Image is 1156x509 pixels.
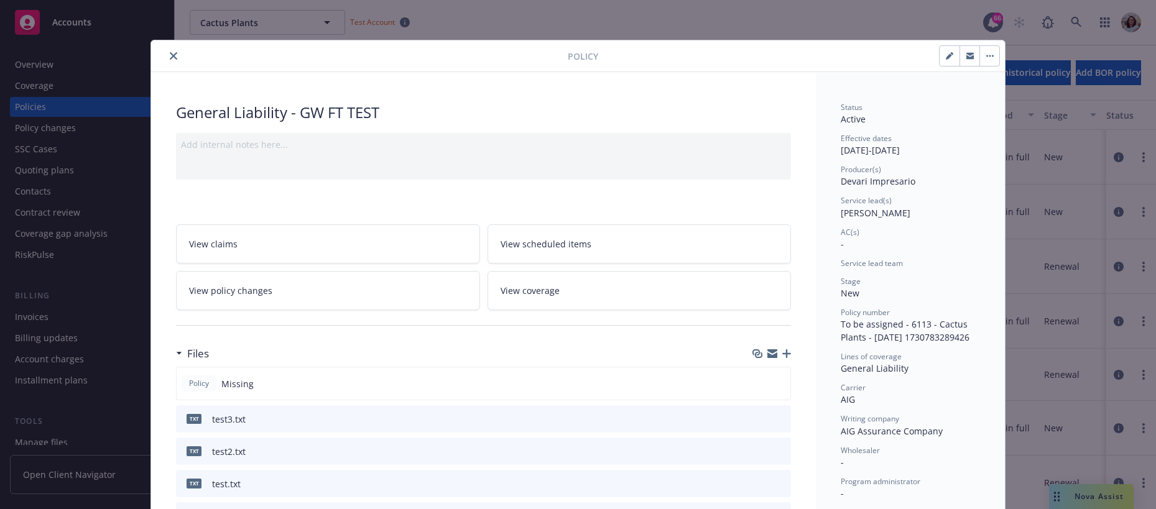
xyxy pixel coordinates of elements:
a: View claims [176,224,480,264]
button: download file [755,413,765,426]
span: AC(s) [841,227,859,237]
div: Files [176,346,209,362]
span: Lines of coverage [841,351,902,362]
span: [PERSON_NAME] [841,207,910,219]
span: txt [187,479,201,488]
span: - [841,456,844,468]
span: Service lead(s) [841,195,892,206]
button: preview file [775,413,786,426]
button: download file [755,445,765,458]
span: Devari Impresario [841,175,915,187]
div: test2.txt [212,445,246,458]
span: Carrier [841,382,866,393]
span: Writing company [841,413,899,424]
span: View coverage [501,284,560,297]
button: preview file [775,445,786,458]
span: txt [187,446,201,456]
span: View scheduled items [501,237,591,250]
button: preview file [775,477,786,490]
a: View policy changes [176,271,480,310]
a: View coverage [488,271,792,310]
span: txt [187,414,201,423]
span: Policy number [841,307,890,318]
span: Stage [841,276,861,287]
span: Active [841,113,866,125]
button: download file [755,477,765,490]
span: Effective dates [841,133,892,144]
h3: Files [187,346,209,362]
div: Add internal notes here... [181,138,786,151]
span: View claims [189,237,238,250]
span: Program administrator [841,476,920,487]
button: close [166,48,181,63]
span: Policy [187,378,211,389]
span: Wholesaler [841,445,880,456]
span: Service lead team [841,258,903,268]
div: test3.txt [212,413,246,426]
span: New [841,287,859,299]
span: AIG Assurance Company [841,425,943,437]
span: Policy [568,50,598,63]
a: View scheduled items [488,224,792,264]
span: To be assigned - 6113 - Cactus Plants - [DATE] 1730783289426 [841,318,970,343]
div: test.txt [212,477,241,490]
span: Missing [221,377,254,390]
div: General Liability - GW FT TEST [176,102,791,123]
span: Status [841,102,862,112]
span: Producer(s) [841,164,881,175]
div: General Liability [841,362,980,375]
span: - [841,487,844,499]
span: View policy changes [189,284,272,297]
span: - [841,238,844,250]
span: AIG [841,393,855,405]
div: [DATE] - [DATE] [841,133,980,157]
